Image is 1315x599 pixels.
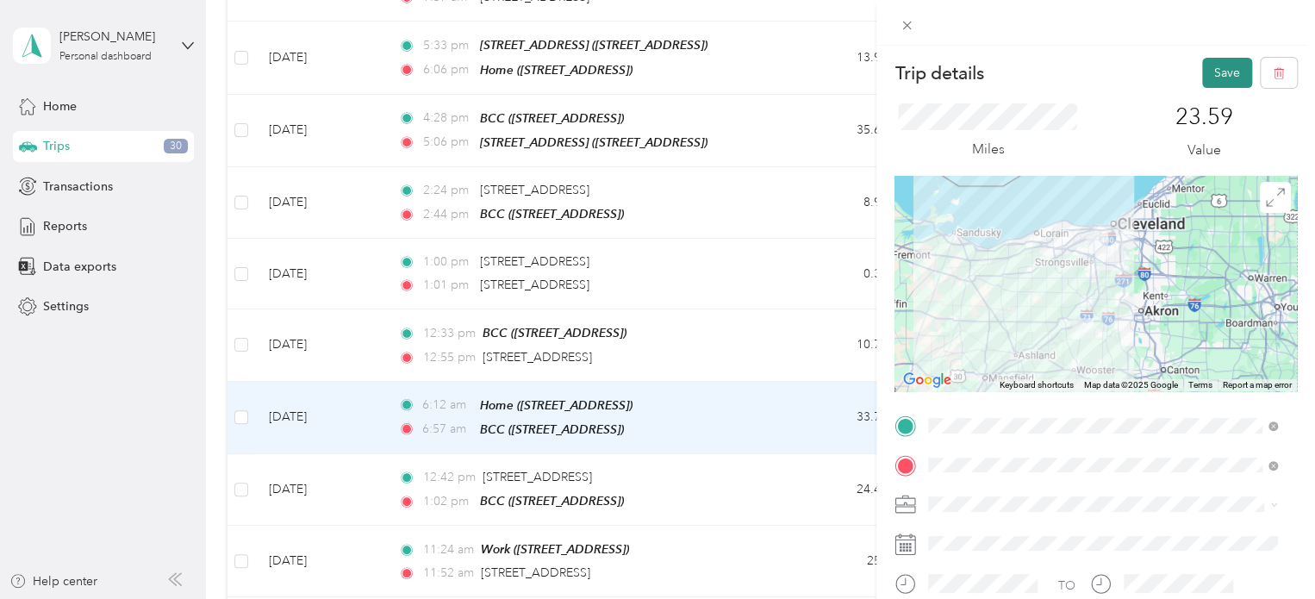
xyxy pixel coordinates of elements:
a: Open this area in Google Maps (opens a new window) [899,369,956,391]
p: Value [1187,140,1221,161]
button: Save [1202,58,1252,88]
a: Report a map error [1223,380,1292,390]
iframe: Everlance-gr Chat Button Frame [1218,502,1315,599]
div: TO [1058,577,1075,595]
img: Google [899,369,956,391]
p: 23.59 [1175,103,1233,131]
p: Trip details [894,61,983,85]
button: Keyboard shortcuts [1000,379,1074,391]
a: Terms (opens in new tab) [1188,380,1212,390]
span: Map data ©2025 Google [1084,380,1178,390]
p: Miles [971,139,1004,160]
